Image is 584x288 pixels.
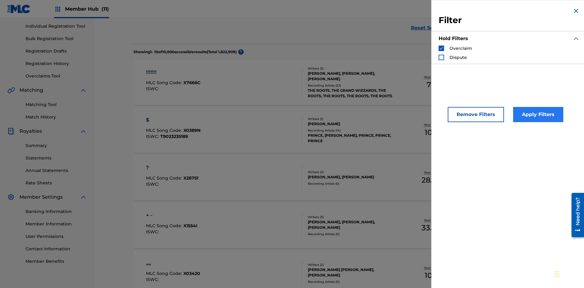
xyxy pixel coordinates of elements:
[424,122,444,127] p: Your Shares:
[146,223,183,228] span: MLC Song Code :
[7,5,31,13] img: MLC Logo
[26,101,87,108] a: Matching Tool
[308,174,400,180] div: [PERSON_NAME], [PERSON_NAME]
[308,215,400,219] div: Writers ( 3 )
[513,107,563,122] button: Apply Filters
[26,23,87,29] a: Individual Registration Tool
[134,203,545,248] a: + -MLC Song Code:X1554IISWC:Writers (3)[PERSON_NAME], [PERSON_NAME], [PERSON_NAME]Recording Artis...
[19,128,42,135] span: Royalties
[146,277,160,282] span: ISWC :
[572,7,580,15] img: close
[308,279,400,284] div: Recording Artists ( 0 )
[134,107,545,153] a: $MLC Song Code:X0389NISWC:T9023235189Writers (1)[PERSON_NAME]Recording Artists (14)PRINCE, [PERSO...
[80,87,87,94] img: expand
[308,121,400,127] div: [PERSON_NAME]
[26,73,87,79] a: Overclaims Tool
[146,116,200,124] div: $
[448,107,504,122] button: Remove Filters
[183,271,200,276] span: X03420
[555,265,559,283] div: Drag
[19,87,43,94] span: Matching
[26,208,87,215] a: Banking Information
[80,128,87,135] img: expand
[308,219,400,230] div: [PERSON_NAME], [PERSON_NAME], [PERSON_NAME]
[424,170,444,175] p: Your Shares:
[102,6,109,12] span: (11)
[7,194,15,201] img: Member Settings
[424,75,444,79] p: Your Shares:
[424,266,444,270] p: Your Shares:
[26,155,87,161] a: Statements
[308,117,400,121] div: Writers ( 1 )
[26,36,87,42] a: Bulk Registration Tool
[422,222,447,233] span: 33.34 %
[439,46,443,50] img: checkbox
[146,80,183,85] span: MLC Song Code :
[160,134,188,139] span: T9023235189
[408,21,447,35] a: Reset Search
[183,175,198,181] span: X26751
[134,60,545,105] a: !!!!!!!MLC Song Code:X7666CISWC:Writers (3)[PERSON_NAME], [PERSON_NAME], [PERSON_NAME]Recording A...
[427,79,441,90] span: 75 %
[19,194,63,201] span: Member Settings
[308,128,400,133] div: Recording Artists ( 14 )
[80,194,87,201] img: expand
[26,180,87,186] a: Rate Sheets
[7,128,15,135] img: Royalties
[134,155,545,201] a: ?MLC Song Code:X26751ISWC:Writers (2)[PERSON_NAME], [PERSON_NAME]Recording Artists (0)Your Shares...
[146,181,160,187] span: ISWC :
[26,142,87,149] a: Summary
[146,69,200,76] div: !!!!!!!
[134,49,237,55] p: Showing 1 - 10 of 10,000 accessible results (Total 1,822,909 )
[308,267,400,278] div: [PERSON_NAME] [PERSON_NAME], [PERSON_NAME]
[54,5,61,13] img: Top Rightsholders
[572,35,580,42] img: expand
[238,49,244,55] span: ?
[183,128,200,133] span: X0389N
[308,262,400,267] div: Writers ( 2 )
[183,223,197,228] span: X1554I
[146,175,183,181] span: MLC Song Code :
[308,66,400,71] div: Writers ( 3 )
[26,48,87,54] a: Registration Drafts
[183,80,200,85] span: X7666C
[146,128,183,133] span: MLC Song Code :
[146,259,200,267] div: ,,,,
[308,133,400,144] div: PRINCE, [PERSON_NAME], PRINCE, PRINCE, PRINCE
[450,55,467,60] span: Dispute
[26,258,87,265] a: Member Benefits
[554,259,584,288] iframe: Chat Widget
[146,164,198,171] div: ?
[439,15,580,26] h3: Filter
[308,232,400,236] div: Recording Artists ( 0 )
[26,233,87,240] a: User Permissions
[146,212,197,219] div: + -
[146,134,160,139] span: ISWC :
[308,170,400,174] div: Writers ( 2 )
[308,71,400,82] div: [PERSON_NAME], [PERSON_NAME], [PERSON_NAME]
[26,114,87,120] a: Match History
[146,86,160,91] span: ISWC :
[65,5,109,12] span: Member Hub
[26,221,87,227] a: Member Information
[308,181,400,186] div: Recording Artists ( 0 )
[146,271,183,276] span: MLC Song Code :
[439,36,468,41] strong: Hold Filters
[26,167,87,174] a: Annual Statements
[146,229,160,235] span: ISWC :
[567,190,584,240] iframe: Resource Center
[26,60,87,67] a: Registration History
[425,270,443,281] span: 100 %
[424,218,444,222] p: Your Shares:
[422,175,447,186] span: 28.75 %
[450,46,472,51] span: Overclaim
[26,246,87,252] a: Contact Information
[308,88,400,99] div: THE ROOTS, THE GRAND WIZZARDS, THE ROOTS, THE ROOTS, THE ROOTS, THE ROOTS
[425,127,443,138] span: 100 %
[308,83,400,88] div: Recording Artists ( 23 )
[7,87,15,94] img: Matching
